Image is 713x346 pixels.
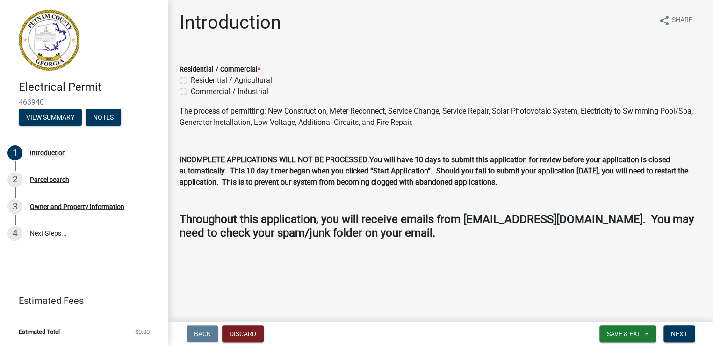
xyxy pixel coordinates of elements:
i: share [659,15,670,26]
wm-modal-confirm: Notes [86,114,121,122]
label: Residential / Agricultural [191,75,272,86]
label: Commercial / Industrial [191,86,268,97]
button: Save & Exit [599,325,656,342]
button: Discard [222,325,264,342]
button: Notes [86,109,121,126]
img: Putnam County, Georgia [19,10,79,71]
a: Estimated Fees [7,291,153,310]
button: View Summary [19,109,82,126]
span: Estimated Total [19,329,60,335]
p: The process of permitting: New Construction, Meter Reconnect, Service Change, Service Repair, Sol... [180,106,702,128]
div: 2 [7,172,22,187]
div: 4 [7,226,22,241]
div: 1 [7,145,22,160]
button: Next [663,325,695,342]
button: shareShare [651,11,700,29]
span: Back [194,330,211,338]
p: . [180,154,702,188]
span: Next [671,330,687,338]
strong: You will have 10 days to submit this application for review before your application is closed aut... [180,155,688,187]
h4: Electrical Permit [19,80,161,94]
strong: Throughout this application, you will receive emails from [EMAIL_ADDRESS][DOMAIN_NAME]. You may n... [180,213,694,239]
h1: Introduction [180,11,281,34]
div: Parcel search [30,176,69,183]
div: 3 [7,199,22,214]
button: Back [187,325,218,342]
div: Owner and Property Information [30,203,124,210]
span: 463940 [19,98,150,107]
strong: INCOMPLETE APPLICATIONS WILL NOT BE PROCESSED [180,155,367,164]
label: Residential / Commercial [180,66,260,73]
wm-modal-confirm: Summary [19,114,82,122]
span: Share [672,15,692,26]
span: Save & Exit [607,330,643,338]
div: Introduction [30,150,66,156]
span: $0.00 [135,329,150,335]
